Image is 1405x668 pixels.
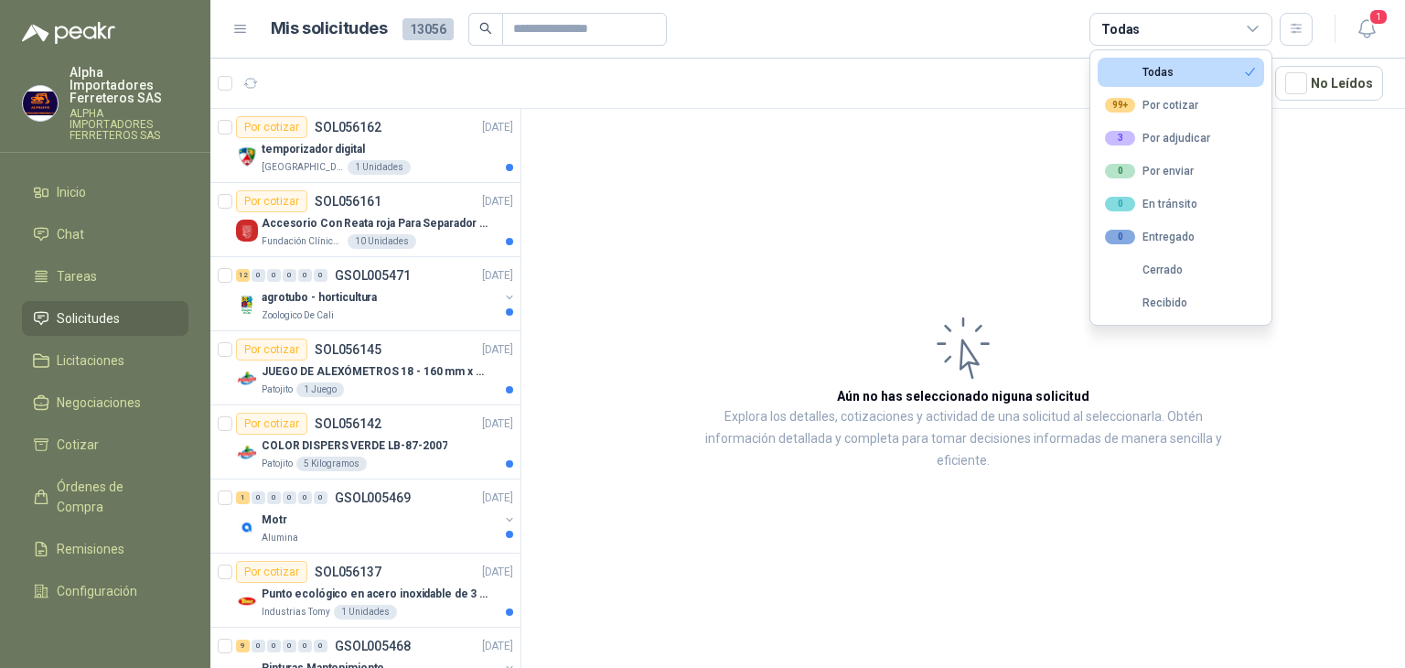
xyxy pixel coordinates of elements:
p: GSOL005471 [335,269,411,282]
img: Company Logo [236,294,258,316]
img: Company Logo [23,86,58,121]
span: Cotizar [57,435,99,455]
div: 0 [1105,230,1135,244]
img: Company Logo [236,220,258,242]
div: 0 [252,640,265,652]
button: Recibido [1098,288,1264,318]
div: 0 [267,640,281,652]
div: Por enviar [1105,164,1194,178]
a: Chat [22,217,188,252]
a: Por cotizarSOL056162[DATE] Company Logotemporizador digital[GEOGRAPHIC_DATA]1 Unidades [210,109,520,183]
p: Alpha Importadores Ferreteros SAS [70,66,188,104]
div: 0 [267,491,281,504]
p: SOL056137 [315,566,381,578]
div: 0 [283,491,296,504]
div: Todas [1105,66,1174,79]
span: Negociaciones [57,393,141,413]
button: 0Por enviar [1098,156,1264,186]
div: 3 [1105,131,1135,145]
p: [DATE] [482,193,513,210]
div: Por cotizar [236,413,307,435]
button: 1 [1350,13,1383,46]
div: 12 [236,269,250,282]
div: Entregado [1105,230,1195,244]
a: Negociaciones [22,385,188,420]
div: 0 [314,640,327,652]
p: Motr [262,512,287,529]
p: [DATE] [482,119,513,136]
div: Por adjudicar [1105,131,1210,145]
div: 0 [252,491,265,504]
p: [DATE] [482,341,513,359]
button: 0En tránsito [1098,189,1264,219]
p: Punto ecológico en acero inoxidable de 3 puestos, con capacidad para 121L cada división. [262,586,489,603]
a: Tareas [22,259,188,294]
div: 1 Unidades [348,160,411,175]
div: Por cotizar [236,116,307,138]
img: Company Logo [236,516,258,538]
img: Company Logo [236,590,258,612]
div: 1 Unidades [334,605,397,620]
p: GSOL005468 [335,640,411,652]
p: GSOL005469 [335,491,411,504]
img: Company Logo [236,368,258,390]
p: SOL056145 [315,343,381,356]
button: No Leídos [1275,66,1383,101]
div: Por cotizar [236,561,307,583]
a: Por cotizarSOL056161[DATE] Company LogoAccesorio Con Reata roja Para Separador De FilaFundación C... [210,183,520,257]
p: ALPHA IMPORTADORES FERRETEROS SAS [70,108,188,141]
p: [DATE] [482,267,513,285]
a: Configuración [22,574,188,609]
a: Licitaciones [22,343,188,378]
div: 1 Juego [296,382,344,397]
div: Por cotizar [236,339,307,361]
div: 0 [298,640,312,652]
div: 0 [283,640,296,652]
div: Por cotizar [1105,98,1198,113]
button: 99+Por cotizar [1098,91,1264,120]
div: 99+ [1105,98,1135,113]
p: Accesorio Con Reata roja Para Separador De Fila [262,215,489,232]
a: Por cotizarSOL056137[DATE] Company LogoPunto ecológico en acero inoxidable de 3 puestos, con capa... [210,554,520,628]
a: Por cotizarSOL056142[DATE] Company LogoCOLOR DISPERS VERDE LB-87-2007Patojito5 Kilogramos [210,405,520,479]
span: Tareas [57,266,97,286]
div: 0 [1105,197,1135,211]
span: Manuales y ayuda [57,623,161,643]
button: 3Por adjudicar [1098,124,1264,153]
div: 0 [314,269,327,282]
p: Industrias Tomy [262,605,330,620]
span: Chat [57,224,84,244]
p: Explora los detalles, cotizaciones y actividad de una solicitud al seleccionarla. Obtén informaci... [704,406,1222,472]
p: SOL056161 [315,195,381,208]
div: Por cotizar [236,190,307,212]
button: Todas [1098,58,1264,87]
button: Cerrado [1098,255,1264,285]
span: 13056 [402,18,454,40]
h1: Mis solicitudes [271,16,388,42]
p: Fundación Clínica Shaio [262,234,344,249]
a: Manuales y ayuda [22,616,188,651]
a: Solicitudes [22,301,188,336]
span: Solicitudes [57,308,120,329]
div: 9 [236,640,250,652]
div: 10 Unidades [348,234,416,249]
p: temporizador digital [262,141,365,158]
div: 0 [267,269,281,282]
span: Configuración [57,581,137,601]
p: Patojito [262,457,293,471]
a: Cotizar [22,427,188,462]
p: COLOR DISPERS VERDE LB-87-2007 [262,437,447,455]
img: Company Logo [236,442,258,464]
div: 0 [298,491,312,504]
span: Licitaciones [57,350,124,371]
p: [GEOGRAPHIC_DATA] [262,160,344,175]
p: JUEGO DE ALEXÓMETROS 18 - 160 mm x 0,01 mm 2824-S3 [262,363,489,381]
a: Remisiones [22,532,188,566]
div: 0 [283,269,296,282]
div: 0 [252,269,265,282]
span: Inicio [57,182,86,202]
div: Cerrado [1105,264,1183,276]
div: 5 Kilogramos [296,457,367,471]
a: Inicio [22,175,188,210]
p: Zoologico De Cali [262,308,334,323]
